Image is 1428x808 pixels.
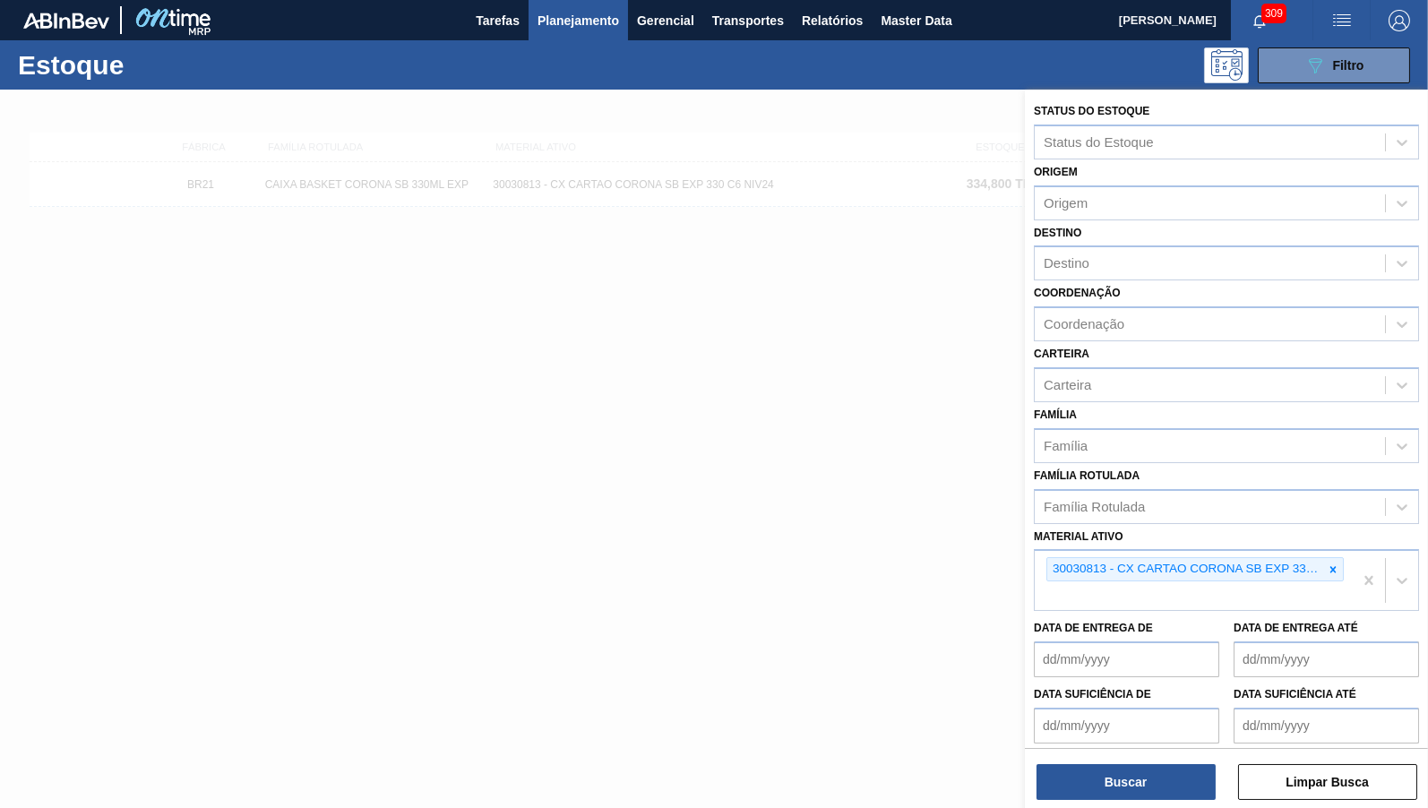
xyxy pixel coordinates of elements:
label: Material ativo [1034,530,1123,543]
span: Transportes [712,10,784,31]
img: userActions [1331,10,1353,31]
h1: Estoque [18,55,277,75]
div: Destino [1044,256,1089,271]
label: Origem [1034,166,1078,178]
label: Data de Entrega de [1034,622,1153,634]
div: Coordenação [1044,317,1124,332]
div: Carteira [1044,377,1091,392]
label: Destino [1034,227,1081,239]
label: Família Rotulada [1034,469,1140,482]
label: Data suficiência de [1034,688,1151,701]
input: dd/mm/yyyy [1034,641,1219,677]
label: Carteira [1034,348,1089,360]
label: Data suficiência até [1234,688,1356,701]
button: Filtro [1258,47,1410,83]
img: TNhmsLtSVTkK8tSr43FrP2fwEKptu5GPRR3wAAAABJRU5ErkJggg== [23,13,109,29]
label: Status do Estoque [1034,105,1149,117]
div: Status do Estoque [1044,134,1154,150]
div: Família Rotulada [1044,499,1145,514]
label: Coordenação [1034,287,1121,299]
span: Tarefas [476,10,520,31]
input: dd/mm/yyyy [1034,708,1219,744]
span: 309 [1261,4,1286,23]
span: Relatórios [802,10,863,31]
input: dd/mm/yyyy [1234,641,1419,677]
div: 30030813 - CX CARTAO CORONA SB EXP 330 C6 NIV24 [1047,558,1323,580]
label: Data de Entrega até [1234,622,1358,634]
div: Origem [1044,195,1088,211]
span: Master Data [881,10,951,31]
div: Família [1044,438,1088,453]
img: Logout [1389,10,1410,31]
span: Gerencial [637,10,694,31]
span: Planejamento [538,10,619,31]
span: Filtro [1333,58,1364,73]
input: dd/mm/yyyy [1234,708,1419,744]
label: Família [1034,408,1077,421]
button: Notificações [1231,8,1288,33]
div: Pogramando: nenhum usuário selecionado [1204,47,1249,83]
